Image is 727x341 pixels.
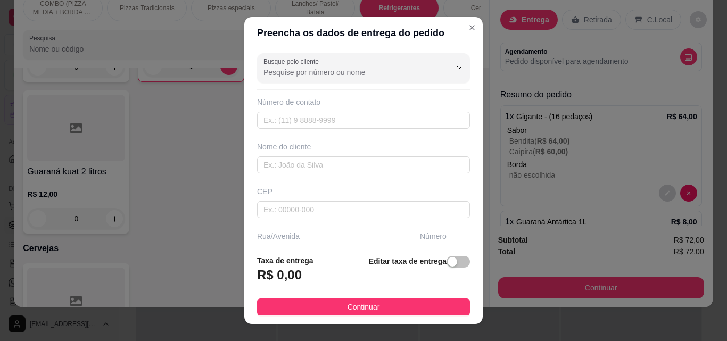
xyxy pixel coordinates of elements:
div: Número [420,231,470,242]
label: Busque pelo cliente [263,57,323,66]
h3: R$ 0,00 [257,267,302,284]
input: Ex.: (11) 9 8888-9999 [257,112,470,129]
div: Número de contato [257,97,470,107]
input: Ex.: 44 [420,246,470,263]
div: CEP [257,186,470,197]
div: Rua/Avenida [257,231,416,242]
input: Ex.: Rua Oscar Freire [257,246,416,263]
button: Continuar [257,298,470,315]
header: Preencha os dados de entrega do pedido [244,17,483,49]
strong: Taxa de entrega [257,256,313,265]
input: Busque pelo cliente [263,67,434,78]
button: Show suggestions [451,59,468,76]
input: Ex.: 00000-000 [257,201,470,218]
button: Close [464,19,481,36]
span: Continuar [348,301,380,313]
strong: Editar taxa de entrega [369,257,447,265]
div: Nome do cliente [257,142,470,152]
input: Ex.: João da Silva [257,156,470,173]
